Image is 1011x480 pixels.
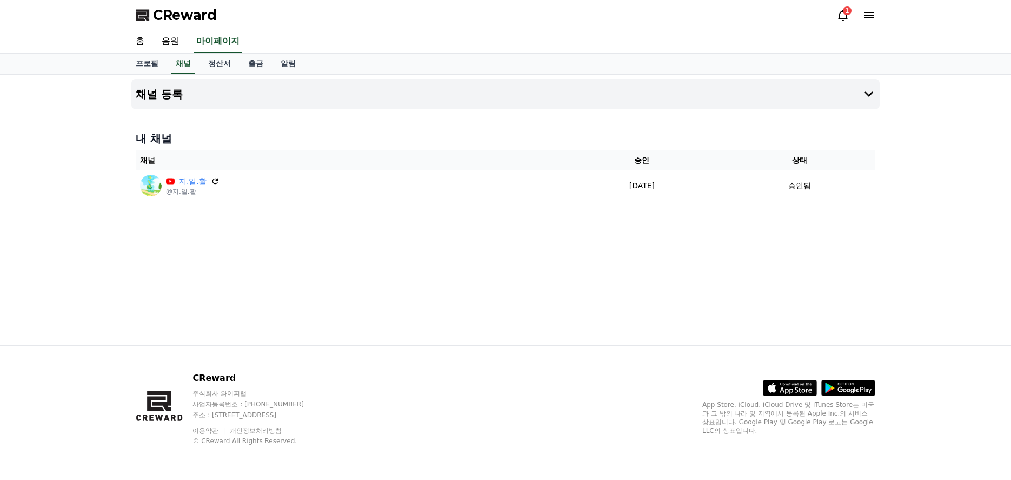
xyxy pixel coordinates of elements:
a: 개인정보처리방침 [230,427,282,435]
a: 1 [836,9,849,22]
p: @지.일.활 [166,187,220,196]
h4: 내 채널 [136,131,875,146]
a: CReward [136,6,217,24]
p: [DATE] [564,180,720,192]
p: CReward [192,372,324,385]
a: 프로필 [127,54,167,74]
img: 지.일.활 [140,175,162,196]
p: App Store, iCloud, iCloud Drive 및 iTunes Store는 미국과 그 밖의 나라 및 지역에서 등록된 Apple Inc.의 서비스 상표입니다. Goo... [702,400,875,435]
span: CReward [153,6,217,24]
a: 마이페이지 [194,30,242,53]
p: 승인됨 [788,180,811,192]
a: 알림 [272,54,304,74]
p: © CReward All Rights Reserved. [192,437,324,445]
th: 승인 [560,150,724,170]
div: 1 [843,6,852,15]
h4: 채널 등록 [136,88,183,100]
a: 정산서 [199,54,240,74]
button: 채널 등록 [131,79,880,109]
th: 채널 [136,150,560,170]
a: 홈 [127,30,153,53]
a: 출금 [240,54,272,74]
a: 이용약관 [192,427,227,435]
p: 주식회사 와이피랩 [192,389,324,398]
a: 채널 [171,54,195,74]
th: 상태 [724,150,875,170]
a: 음원 [153,30,188,53]
p: 주소 : [STREET_ADDRESS] [192,411,324,419]
p: 사업자등록번호 : [PHONE_NUMBER] [192,400,324,409]
a: 지.일.활 [179,176,207,187]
